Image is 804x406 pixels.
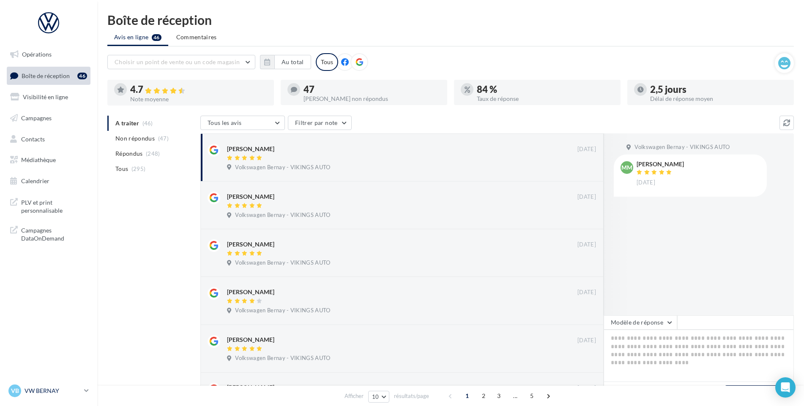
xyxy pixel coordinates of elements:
[477,96,614,102] div: Taux de réponse
[7,383,90,399] a: VB VW BERNAY
[577,193,596,201] span: [DATE]
[235,259,330,267] span: Volkswagen Bernay - VIKINGS AUTO
[477,389,490,403] span: 2
[25,387,81,395] p: VW BERNAY
[23,93,68,100] span: Visibilité en ligne
[227,192,274,201] div: [PERSON_NAME]
[577,337,596,344] span: [DATE]
[477,85,614,94] div: 84 %
[5,46,92,63] a: Opérations
[5,151,92,169] a: Médiathèque
[775,377,796,398] div: Open Intercom Messenger
[22,72,70,79] span: Boîte de réception
[260,55,311,69] button: Au total
[368,391,390,403] button: 10
[304,85,440,94] div: 47
[577,384,596,392] span: [DATE]
[77,73,87,79] div: 46
[21,177,49,184] span: Calendrier
[621,163,632,172] span: MM
[158,135,169,142] span: (47)
[5,109,92,127] a: Campagnes
[227,383,274,392] div: [PERSON_NAME]
[21,156,56,163] span: Médiathèque
[274,55,311,69] button: Au total
[637,161,684,167] div: [PERSON_NAME]
[5,67,92,85] a: Boîte de réception46
[5,193,92,218] a: PLV et print personnalisable
[394,392,429,400] span: résultats/page
[5,221,92,246] a: Campagnes DataOnDemand
[208,119,242,126] span: Tous les avis
[115,149,143,158] span: Répondus
[5,172,92,190] a: Calendrier
[235,307,330,314] span: Volkswagen Bernay - VIKINGS AUTO
[577,146,596,153] span: [DATE]
[5,130,92,148] a: Contacts
[316,53,338,71] div: Tous
[227,336,274,344] div: [PERSON_NAME]
[634,143,730,151] span: Volkswagen Bernay - VIKINGS AUTO
[131,165,146,172] span: (295)
[235,355,330,362] span: Volkswagen Bernay - VIKINGS AUTO
[21,135,45,142] span: Contacts
[304,96,440,102] div: [PERSON_NAME] non répondus
[107,55,255,69] button: Choisir un point de vente ou un code magasin
[22,51,52,58] span: Opérations
[345,392,364,400] span: Afficher
[21,114,52,122] span: Campagnes
[650,85,787,94] div: 2,5 jours
[115,165,128,173] span: Tous
[130,96,267,102] div: Note moyenne
[227,240,274,249] div: [PERSON_NAME]
[235,164,330,171] span: Volkswagen Bernay - VIKINGS AUTO
[146,150,160,157] span: (248)
[130,85,267,95] div: 4.7
[460,389,474,403] span: 1
[227,145,274,153] div: [PERSON_NAME]
[227,288,274,296] div: [PERSON_NAME]
[577,289,596,296] span: [DATE]
[637,179,655,187] span: [DATE]
[21,197,87,215] span: PLV et print personnalisable
[525,389,539,403] span: 5
[372,393,379,400] span: 10
[577,241,596,249] span: [DATE]
[235,211,330,219] span: Volkswagen Bernay - VIKINGS AUTO
[176,33,217,41] span: Commentaires
[107,14,794,26] div: Boîte de réception
[21,225,87,243] span: Campagnes DataOnDemand
[200,116,285,130] button: Tous les avis
[509,389,522,403] span: ...
[604,315,677,330] button: Modèle de réponse
[11,387,19,395] span: VB
[492,389,506,403] span: 3
[288,116,352,130] button: Filtrer par note
[650,96,787,102] div: Délai de réponse moyen
[5,88,92,106] a: Visibilité en ligne
[115,134,155,143] span: Non répondus
[115,58,240,65] span: Choisir un point de vente ou un code magasin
